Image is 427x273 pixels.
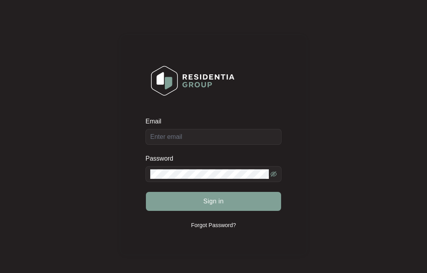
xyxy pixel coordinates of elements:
[146,192,281,211] button: Sign in
[191,221,236,229] p: Forgot Password?
[146,61,240,101] img: Login Logo
[270,171,277,177] span: eye-invisible
[203,197,224,206] span: Sign in
[150,169,269,179] input: Password
[145,118,167,125] label: Email
[145,129,282,145] input: Email
[145,155,179,163] label: Password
